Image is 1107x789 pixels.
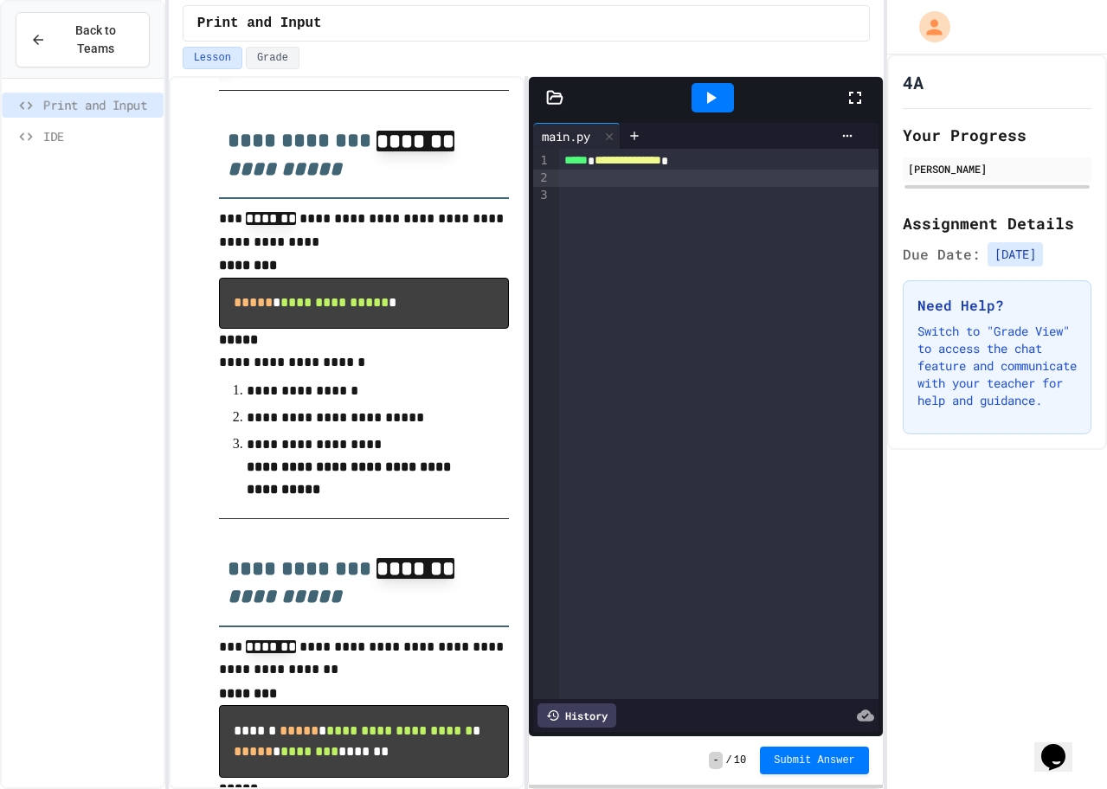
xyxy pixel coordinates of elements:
[533,127,599,145] div: main.py
[16,12,150,67] button: Back to Teams
[533,170,550,187] div: 2
[908,161,1086,176] div: [PERSON_NAME]
[903,211,1091,235] h2: Assignment Details
[43,96,157,114] span: Print and Input
[533,152,550,170] div: 1
[903,70,924,94] h1: 4A
[197,13,322,34] span: Print and Input
[760,747,869,774] button: Submit Answer
[917,323,1077,409] p: Switch to "Grade View" to access the chat feature and communicate with your teacher for help and ...
[988,242,1043,266] span: [DATE]
[537,703,616,728] div: History
[56,22,135,58] span: Back to Teams
[726,754,732,767] span: /
[43,127,157,145] span: IDE
[901,7,955,47] div: My Account
[533,187,550,204] div: 3
[917,295,1077,316] h3: Need Help?
[734,754,746,767] span: 10
[709,752,722,769] span: -
[183,47,242,69] button: Lesson
[903,123,1091,147] h2: Your Progress
[903,244,981,265] span: Due Date:
[246,47,299,69] button: Grade
[774,754,855,767] span: Submit Answer
[1034,720,1090,772] iframe: chat widget
[533,123,621,149] div: main.py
